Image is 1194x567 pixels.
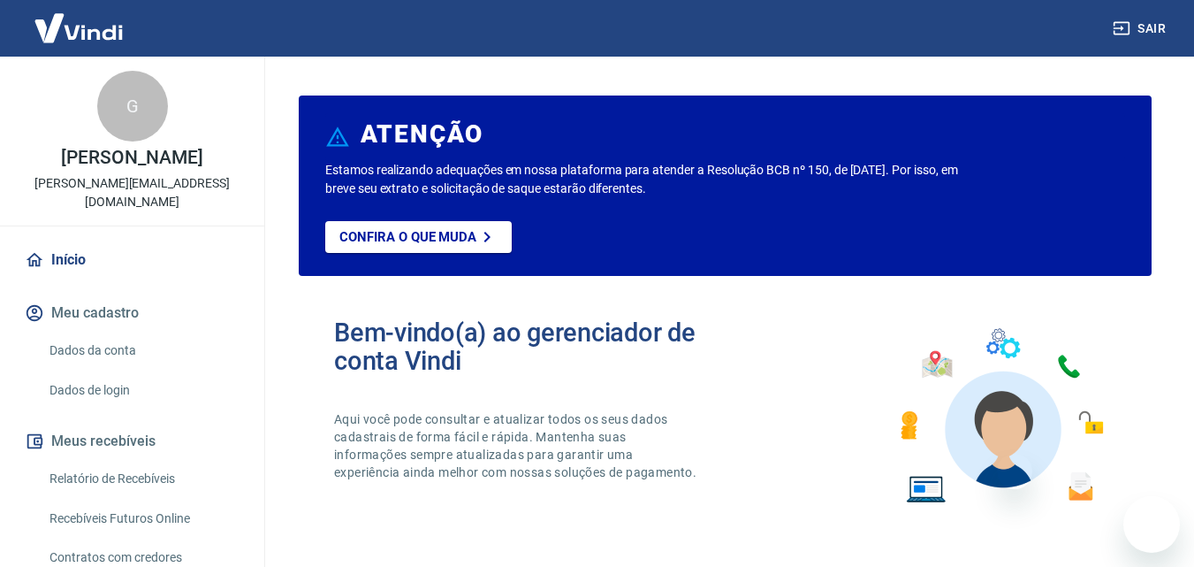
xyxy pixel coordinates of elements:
a: Dados da conta [42,333,243,369]
a: Dados de login [42,372,243,409]
iframe: Botão para abrir a janela de mensagens [1123,496,1180,553]
iframe: Fechar mensagem [997,454,1032,489]
h2: Bem-vindo(a) ao gerenciador de conta Vindi [334,318,726,375]
p: Aqui você pode consultar e atualizar todos os seus dados cadastrais de forma fácil e rápida. Mant... [334,410,700,481]
a: Recebíveis Futuros Online [42,501,243,537]
p: Estamos realizando adequações em nossa plataforma para atender a Resolução BCB nº 150, de [DATE].... [325,161,965,198]
p: [PERSON_NAME] [61,149,202,167]
a: Confira o que muda [325,221,512,253]
button: Meu cadastro [21,294,243,333]
button: Meus recebíveis [21,422,243,461]
img: Vindi [21,1,136,55]
h6: ATENÇÃO [361,126,483,143]
a: Início [21,241,243,280]
button: Sair [1109,12,1173,45]
a: Relatório de Recebíveis [42,461,243,497]
img: Imagem de um avatar masculino com diversos icones exemplificando as funcionalidades do gerenciado... [885,318,1116,514]
p: Confira o que muda [339,229,476,245]
div: G [97,71,168,142]
p: [PERSON_NAME][EMAIL_ADDRESS][DOMAIN_NAME] [14,174,250,211]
